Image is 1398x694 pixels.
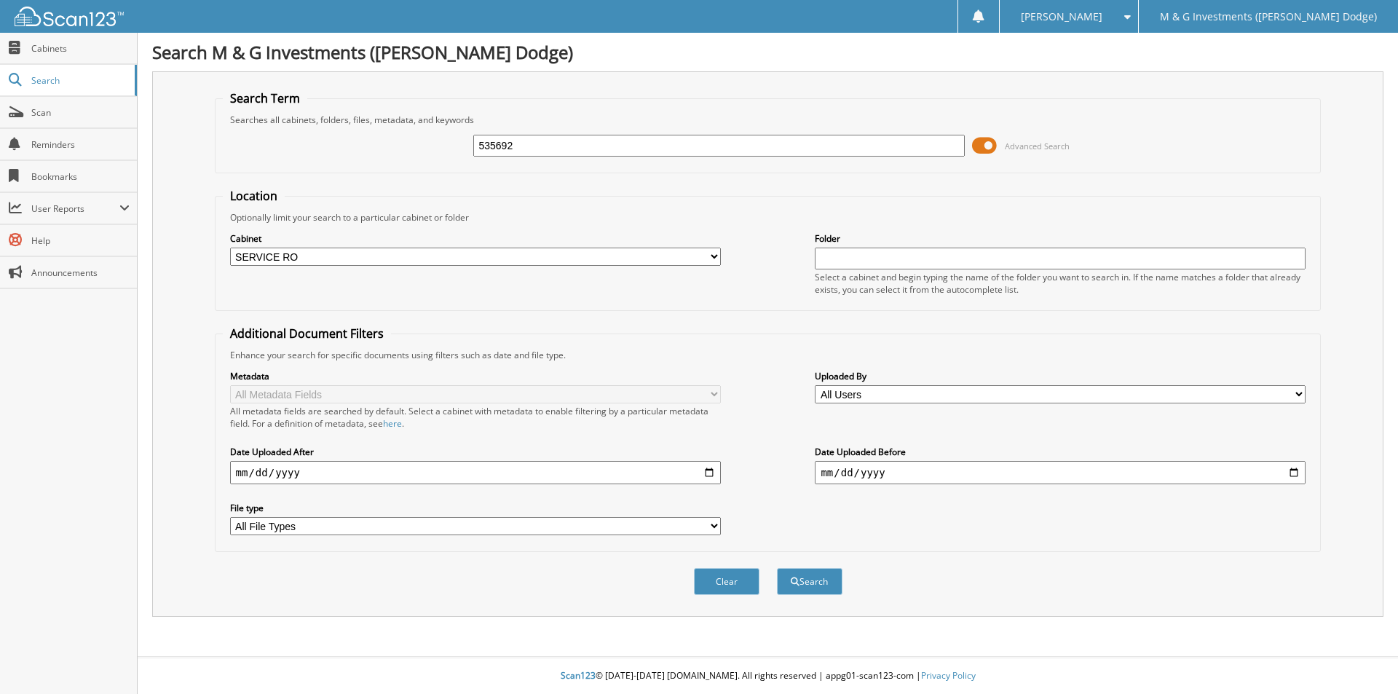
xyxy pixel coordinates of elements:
[1325,624,1398,694] iframe: Chat Widget
[223,90,307,106] legend: Search Term
[230,232,721,245] label: Cabinet
[31,106,130,119] span: Scan
[31,170,130,183] span: Bookmarks
[31,202,119,215] span: User Reports
[223,188,285,204] legend: Location
[223,349,1314,361] div: Enhance your search for specific documents using filters such as date and file type.
[31,138,130,151] span: Reminders
[815,232,1306,245] label: Folder
[230,502,721,514] label: File type
[921,669,976,682] a: Privacy Policy
[815,271,1306,296] div: Select a cabinet and begin typing the name of the folder you want to search in. If the name match...
[31,234,130,247] span: Help
[777,568,842,595] button: Search
[223,114,1314,126] div: Searches all cabinets, folders, files, metadata, and keywords
[815,446,1306,458] label: Date Uploaded Before
[223,326,391,342] legend: Additional Document Filters
[31,74,127,87] span: Search
[230,461,721,484] input: start
[815,370,1306,382] label: Uploaded By
[815,461,1306,484] input: end
[230,405,721,430] div: All metadata fields are searched by default. Select a cabinet with metadata to enable filtering b...
[31,42,130,55] span: Cabinets
[138,658,1398,694] div: © [DATE]-[DATE] [DOMAIN_NAME]. All rights reserved | appg01-scan123-com |
[694,568,759,595] button: Clear
[15,7,124,26] img: scan123-logo-white.svg
[561,669,596,682] span: Scan123
[230,446,721,458] label: Date Uploaded After
[230,370,721,382] label: Metadata
[1005,141,1070,151] span: Advanced Search
[152,40,1383,64] h1: Search M & G Investments ([PERSON_NAME] Dodge)
[383,417,402,430] a: here
[31,267,130,279] span: Announcements
[1021,12,1102,21] span: [PERSON_NAME]
[1160,12,1377,21] span: M & G Investments ([PERSON_NAME] Dodge)
[223,211,1314,224] div: Optionally limit your search to a particular cabinet or folder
